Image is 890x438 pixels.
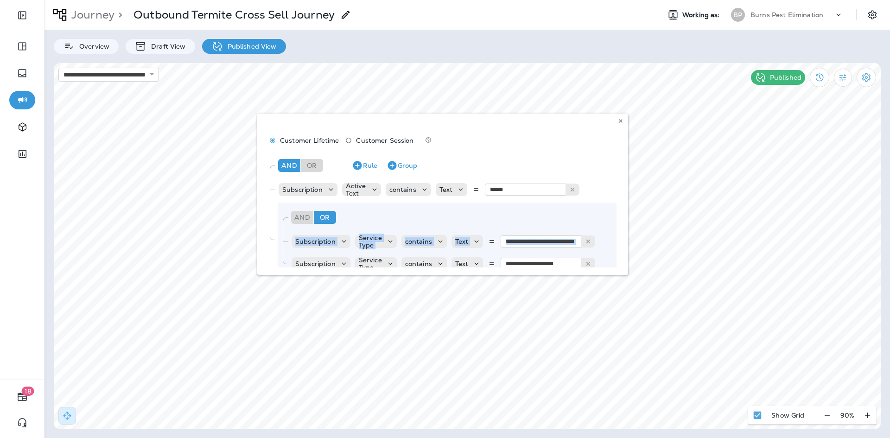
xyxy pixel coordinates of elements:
[9,6,35,25] button: Expand Sidebar
[223,43,277,50] p: Published View
[22,387,34,396] span: 18
[9,387,35,406] button: 18
[834,69,852,87] button: Filter Statistics
[146,43,185,50] p: Draft View
[857,68,876,87] button: Settings
[864,6,881,23] button: Settings
[68,8,114,22] p: Journey
[114,8,122,22] p: >
[771,412,804,419] p: Show Grid
[133,8,335,22] p: Outbound Termite Cross Sell Journey
[840,412,854,419] p: 90 %
[731,8,745,22] div: BP
[75,43,109,50] p: Overview
[682,11,722,19] span: Working as:
[770,74,801,81] p: Published
[750,11,823,19] p: Burns Pest Elimination
[810,68,829,87] button: View Changelog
